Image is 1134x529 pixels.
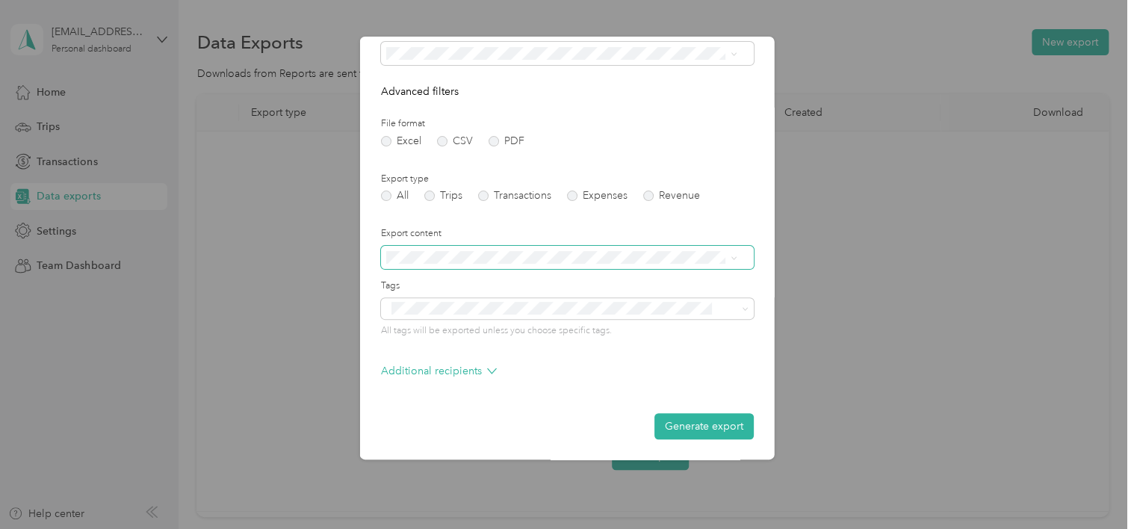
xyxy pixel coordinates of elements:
[381,227,754,241] label: Export content
[381,173,754,186] label: Export type
[1050,445,1134,529] iframe: Everlance-gr Chat Button Frame
[489,136,524,146] label: PDF
[381,324,754,338] p: All tags will be exported unless you choose specific tags.
[381,136,421,146] label: Excel
[381,191,409,201] label: All
[381,279,754,293] label: Tags
[424,191,462,201] label: Trips
[654,413,754,439] button: Generate export
[381,363,497,379] p: Additional recipients
[643,191,700,201] label: Revenue
[478,191,551,201] label: Transactions
[567,191,628,201] label: Expenses
[437,136,473,146] label: CSV
[381,84,754,99] p: Advanced filters
[381,117,754,131] label: File format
